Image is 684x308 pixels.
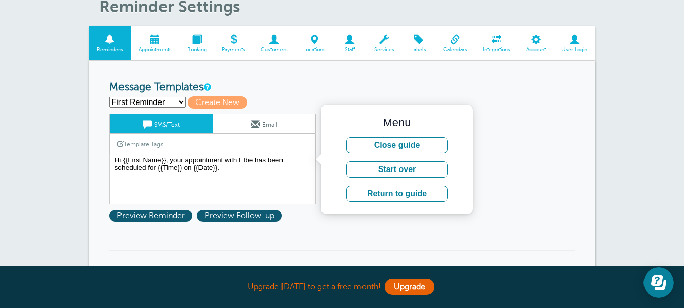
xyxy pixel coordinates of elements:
[333,26,366,60] a: Staff
[296,26,334,60] a: Locations
[197,210,282,222] span: Preview Follow-up
[301,47,329,53] span: Locations
[321,105,473,214] iframe: tooltip
[338,47,361,53] span: Staff
[253,26,296,60] a: Customers
[109,81,575,94] h3: Message Templates
[109,211,197,220] a: Preview Reminder
[188,98,252,107] a: Create New
[475,26,518,60] a: Integrations
[480,47,513,53] span: Integrations
[204,84,210,90] a: This is the wording for your reminder and follow-up messages. You can create multiple templates i...
[554,26,595,60] a: User Login
[136,47,174,53] span: Appointments
[440,47,470,53] span: Calendars
[109,154,316,204] textarea: Hi {{First Name}}, your appointment with FIbe has been scheduled for {{Time}} on {{Date}}.
[94,47,126,53] span: Reminders
[109,210,192,222] span: Preview Reminder
[110,134,171,154] a: Template Tags
[184,47,209,53] span: Booking
[258,47,291,53] span: Customers
[407,47,430,53] span: Labels
[131,26,179,60] a: Appointments
[385,279,434,295] a: Upgrade
[197,211,285,220] a: Preview Follow-up
[109,250,575,279] h3: Message Sequences
[188,96,247,109] span: Create New
[213,114,315,133] a: Email
[524,47,549,53] span: Account
[518,26,554,60] a: Account
[219,47,248,53] span: Payments
[435,26,475,60] a: Calendars
[371,47,397,53] span: Services
[402,26,435,60] a: Labels
[89,276,595,298] div: Upgrade [DATE] to get a free month!
[643,267,674,298] iframe: Resource center
[179,26,214,60] a: Booking
[366,26,402,60] a: Services
[214,26,253,60] a: Payments
[110,114,213,133] a: SMS/Text
[559,47,590,53] span: User Login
